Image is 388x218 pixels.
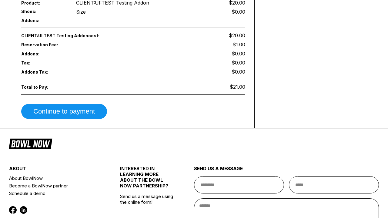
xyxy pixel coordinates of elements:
[21,69,66,74] span: Addons Tax:
[232,9,245,15] div: $0.00
[21,84,66,90] span: Total to Pay:
[21,9,66,14] span: Shoes:
[9,166,102,174] div: about
[21,33,133,38] span: CLIENT:UI:TEST Testing Addon cost:
[194,166,379,176] div: send us a message
[9,174,102,182] a: About BowlNow
[21,18,66,23] span: Addons:
[76,9,86,15] div: Size
[21,42,133,47] span: Reservation Fee:
[21,0,66,5] span: Product:
[21,60,66,65] span: Tax:
[232,69,245,75] span: $0.00
[9,190,102,197] a: Schedule a demo
[232,51,245,57] span: $0.00
[230,84,245,90] span: $21.00
[9,182,102,190] a: Become a BowlNow partner
[232,60,245,66] span: $0.00
[21,51,66,56] span: Addons:
[21,104,107,119] button: Continue to payment
[229,32,245,38] span: $20.00
[232,41,245,48] span: $1.00
[120,166,176,193] div: INTERESTED IN LEARNING MORE ABOUT THE BOWL NOW PARTNERSHIP?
